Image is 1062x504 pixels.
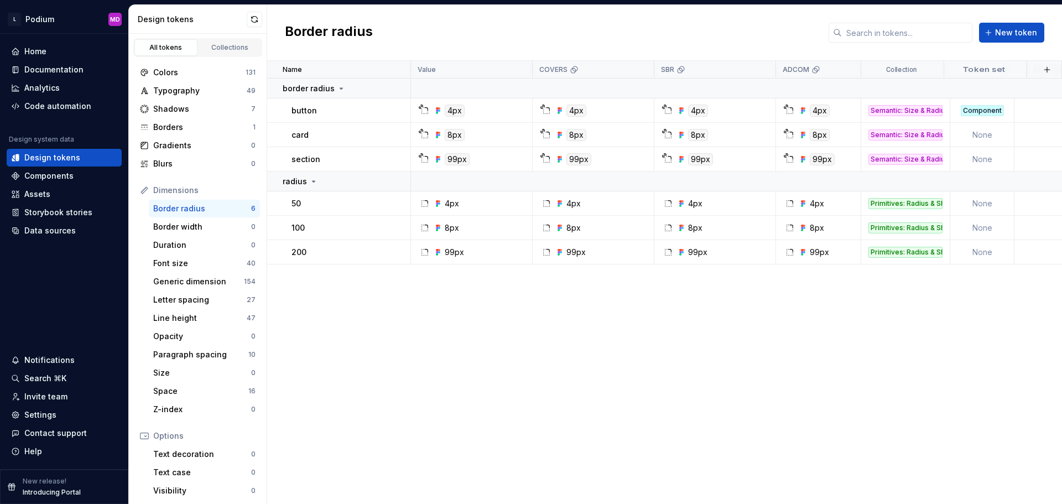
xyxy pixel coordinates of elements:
div: Font size [153,258,247,269]
div: Storybook stories [24,207,92,218]
div: 1 [253,123,256,132]
div: Text decoration [153,449,251,460]
div: 10 [248,350,256,359]
p: Collection [886,65,917,74]
p: New release! [23,477,66,486]
div: 8px [688,222,702,233]
a: Gradients0 [136,137,260,154]
td: None [950,123,1014,147]
div: Design system data [9,135,74,144]
div: 49 [247,86,256,95]
div: Text case [153,467,251,478]
div: Options [153,430,256,441]
p: Name [283,65,302,74]
a: Paragraph spacing10 [149,346,260,363]
div: 0 [251,159,256,168]
div: 16 [248,387,256,396]
div: 8px [445,129,465,141]
a: Size0 [149,364,260,382]
div: 4px [810,105,830,117]
div: 8px [566,222,581,233]
div: 47 [247,314,256,323]
a: Colors131 [136,64,260,81]
a: Duration0 [149,236,260,254]
div: Primitives: Radius & Shadow [868,247,943,258]
div: Blurs [153,158,251,169]
a: Text decoration0 [149,445,260,463]
div: Z-index [153,404,251,415]
div: Data sources [24,225,76,236]
div: 6 [251,204,256,213]
div: Letter spacing [153,294,247,305]
p: 200 [291,247,306,258]
a: Border radius6 [149,200,260,217]
div: Component [961,105,1004,116]
div: 8px [445,222,459,233]
td: None [950,191,1014,216]
a: Borders1 [136,118,260,136]
a: Space16 [149,382,260,400]
div: Collections [202,43,258,52]
h2: Border radius [285,23,373,43]
p: Introducing Portal [23,488,81,497]
div: 40 [247,259,256,268]
a: Analytics [7,79,122,97]
p: Token set [962,65,1006,74]
div: 4px [688,105,708,117]
div: 4px [566,198,581,209]
button: New token [979,23,1044,43]
a: Settings [7,406,122,424]
div: 4px [566,105,586,117]
a: Visibility0 [149,482,260,500]
div: Components [24,170,74,181]
p: border radius [283,83,335,94]
td: None [950,216,1014,240]
p: COVERS [539,65,568,74]
span: New token [995,27,1037,38]
div: Search ⌘K [24,373,66,384]
div: 99px [445,247,464,258]
div: 99px [810,247,829,258]
input: Search in tokens... [842,23,972,43]
p: radius [283,176,307,187]
a: Border width0 [149,218,260,236]
div: 7 [251,105,256,113]
a: Shadows7 [136,100,260,118]
div: Invite team [24,391,67,402]
a: Assets [7,185,122,203]
a: Invite team [7,388,122,406]
div: 99px [688,153,713,165]
div: Notifications [24,355,75,366]
a: Font size40 [149,254,260,272]
div: Contact support [24,428,87,439]
div: 0 [251,468,256,477]
div: 99px [445,153,470,165]
a: Blurs0 [136,155,260,173]
button: Help [7,443,122,460]
a: Design tokens [7,149,122,167]
div: MD [110,15,120,24]
div: 8px [688,129,708,141]
div: Generic dimension [153,276,244,287]
div: All tokens [138,43,194,52]
div: Documentation [24,64,84,75]
td: None [950,240,1014,264]
button: Search ⌘K [7,370,122,387]
div: Semantic: Size & Radius [868,105,943,116]
div: Line height [153,313,247,324]
td: None [950,147,1014,172]
div: Opacity [153,331,251,342]
div: 27 [247,295,256,304]
div: 0 [251,368,256,377]
div: Design tokens [138,14,247,25]
div: 8px [810,222,824,233]
div: 99px [566,247,586,258]
a: Opacity0 [149,328,260,345]
div: Semantic: Size & Radius [868,154,943,165]
div: Analytics [24,82,60,93]
div: Border radius [153,203,251,214]
div: Border width [153,221,251,232]
div: Assets [24,189,50,200]
div: 131 [246,68,256,77]
div: Primitives: Radius & Shadow [868,222,943,233]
